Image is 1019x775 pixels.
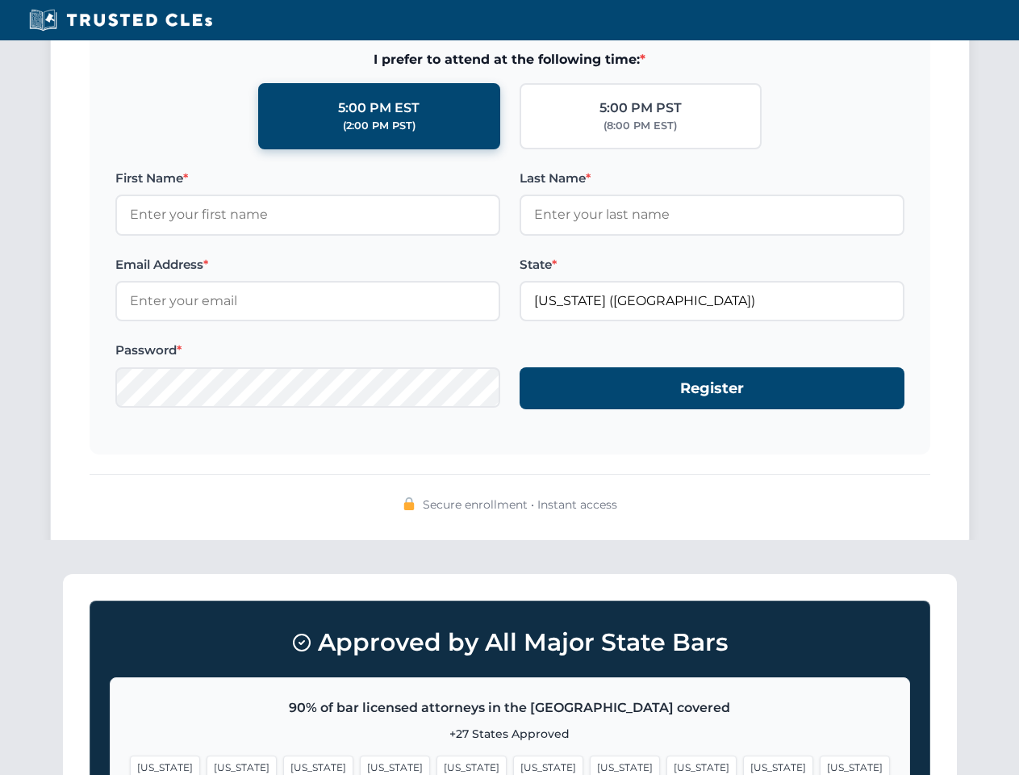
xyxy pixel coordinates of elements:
[115,255,500,274] label: Email Address
[520,367,904,410] button: Register
[520,281,904,321] input: California (CA)
[115,195,500,235] input: Enter your first name
[130,697,890,718] p: 90% of bar licensed attorneys in the [GEOGRAPHIC_DATA] covered
[115,49,904,70] span: I prefer to attend at the following time:
[110,621,910,664] h3: Approved by All Major State Bars
[520,255,904,274] label: State
[599,98,682,119] div: 5:00 PM PST
[115,281,500,321] input: Enter your email
[520,195,904,235] input: Enter your last name
[423,496,617,513] span: Secure enrollment • Instant access
[24,8,217,32] img: Trusted CLEs
[115,169,500,188] label: First Name
[338,98,420,119] div: 5:00 PM EST
[520,169,904,188] label: Last Name
[130,725,890,743] p: +27 States Approved
[403,497,416,510] img: 🔒
[603,118,677,134] div: (8:00 PM EST)
[343,118,416,134] div: (2:00 PM PST)
[115,341,500,360] label: Password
